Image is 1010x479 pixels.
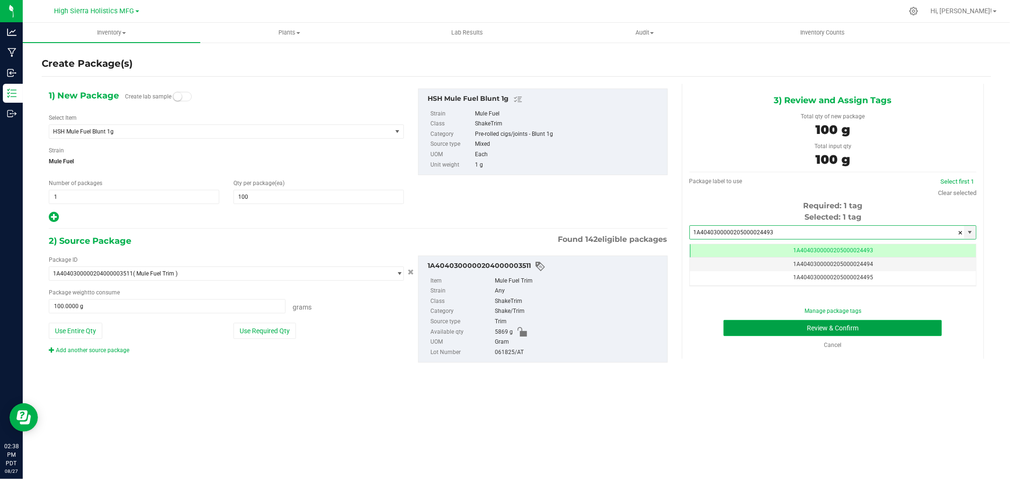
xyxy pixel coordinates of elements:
label: Strain [430,286,493,296]
label: Select Item [49,114,77,122]
label: Source type [430,139,473,150]
span: 1) New Package [49,89,119,103]
a: Add another source package [49,347,129,354]
span: Inventory [23,28,200,37]
span: Add new output [49,216,59,222]
input: 1 [49,190,219,204]
label: UOM [430,337,493,347]
label: Category [430,306,493,317]
span: 2) Source Package [49,234,131,248]
inline-svg: Manufacturing [7,48,17,57]
span: HSH Mule Fuel Blunt 1g [53,128,374,135]
a: Lab Results [378,23,556,43]
div: 1A4040300000204000003511 [428,261,662,272]
span: 1A4040300000205000024494 [793,261,873,267]
a: Select first 1 [940,178,974,185]
label: Lot Number [430,347,493,358]
a: Cancel [824,342,841,348]
inline-svg: Inbound [7,68,17,78]
span: Total input qty [814,143,851,150]
span: clear [958,226,964,240]
a: Audit [556,23,733,43]
label: Item [430,276,493,286]
inline-svg: Analytics [7,27,17,37]
div: ShakeTrim [475,119,662,129]
span: select [392,125,403,138]
span: Mule Fuel [49,154,404,169]
span: High Sierra Holistics MFG [54,7,134,15]
span: Total qty of new package [801,113,865,120]
span: Package label to use [689,178,742,185]
div: Any [495,286,662,296]
label: Class [430,296,493,307]
input: Starting tag number [690,226,964,239]
p: 08/27 [4,468,18,475]
span: 1A4040300000204000003511 [53,270,133,277]
span: 5869 g [495,327,513,337]
span: (ea) [275,180,285,186]
span: 1A4040300000205000024493 [793,247,873,254]
iframe: Resource center [9,403,38,432]
div: Pre-rolled cigs/joints - Blunt 1g [475,129,662,140]
div: Each [475,150,662,160]
button: Cancel button [405,266,417,279]
span: Audit [556,28,733,37]
div: Gram [495,337,662,347]
span: Qty per package [233,180,285,186]
label: Strain [430,109,473,119]
span: Hi, [PERSON_NAME]! [930,7,992,15]
button: Use Entire Qty [49,323,102,339]
div: Mixed [475,139,662,150]
label: Available qty [430,327,493,337]
span: Number of packages [49,180,102,186]
span: select [964,226,976,239]
button: Review & Confirm [724,320,942,336]
a: Inventory [23,23,200,43]
label: UOM [430,150,473,160]
div: Mule Fuel Trim [495,276,662,286]
span: Required: 1 tag [803,201,862,210]
span: Grams [293,303,312,311]
div: Mule Fuel [475,109,662,119]
span: Plants [201,28,377,37]
span: Package to consume [49,289,120,296]
label: Source type [430,317,493,327]
div: 061825/AT [495,347,662,358]
span: Inventory Counts [787,28,858,37]
a: Manage package tags [804,308,861,314]
span: ( Mule Fuel Trim ) [133,270,178,277]
a: Plants [200,23,378,43]
label: Class [430,119,473,129]
span: 3) Review and Assign Tags [774,93,892,107]
span: Lab Results [438,28,496,37]
div: ShakeTrim [495,296,662,307]
span: 100 g [815,152,850,167]
span: Found eligible packages [558,234,668,245]
span: weight [72,289,89,296]
inline-svg: Outbound [7,109,17,118]
h4: Create Package(s) [42,57,133,71]
label: Unit weight [430,160,473,170]
span: 1A4040300000205000024495 [793,274,873,281]
div: HSH Mule Fuel Blunt 1g [428,94,662,105]
span: 142 [586,235,598,244]
label: Create lab sample [125,89,171,104]
span: 100 g [815,122,850,137]
div: Shake/Trim [495,306,662,317]
div: Trim [495,317,662,327]
span: Selected: 1 tag [804,213,861,222]
input: 100 [234,190,403,204]
inline-svg: Inventory [7,89,17,98]
a: Clear selected [938,189,976,196]
a: Inventory Counts [733,23,911,43]
div: Manage settings [908,7,920,16]
span: select [392,267,403,280]
input: 100.0000 g [49,300,285,313]
p: 02:38 PM PDT [4,442,18,468]
label: Strain [49,146,64,155]
button: Use Required Qty [233,323,296,339]
label: Category [430,129,473,140]
div: 1 g [475,160,662,170]
span: Package ID [49,257,78,263]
